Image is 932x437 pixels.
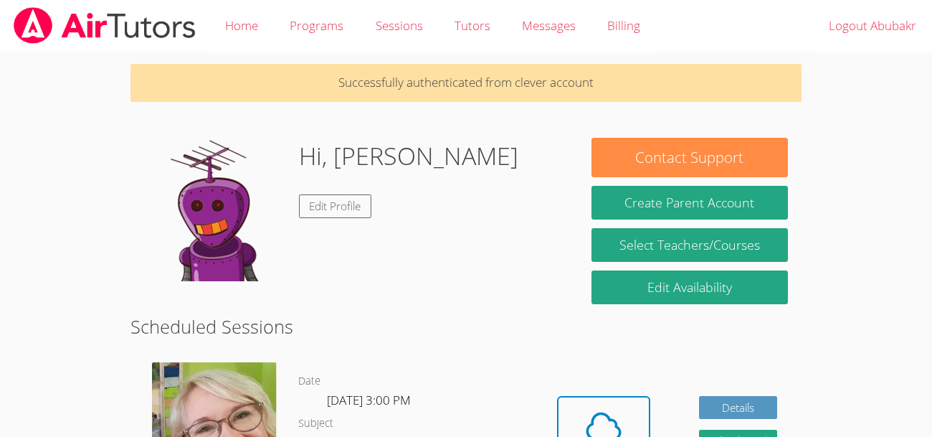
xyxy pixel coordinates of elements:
p: Successfully authenticated from clever account [130,64,802,102]
dt: Subject [298,415,333,433]
dt: Date [298,372,320,390]
a: Details [699,396,778,420]
a: Select Teachers/Courses [591,228,789,262]
span: [DATE] 3:00 PM [327,392,411,408]
a: Edit Profile [299,194,372,218]
h2: Scheduled Sessions [130,313,802,340]
img: airtutors_banner-c4298cdbf04f3fff15de1276eac7730deb9818008684d7c2e4769d2f7ddbe033.png [12,7,197,44]
a: Edit Availability [591,271,789,304]
span: Messages [522,17,576,34]
img: default.png [144,138,287,281]
button: Create Parent Account [591,186,789,220]
h1: Hi, [PERSON_NAME] [299,138,518,174]
button: Contact Support [591,138,789,177]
